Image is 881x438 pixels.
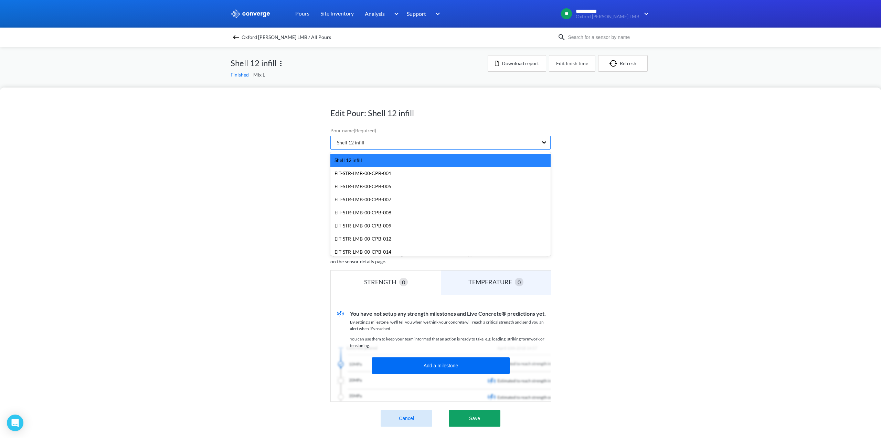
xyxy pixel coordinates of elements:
[242,32,331,42] span: Oxford [PERSON_NAME] LMB / All Pours
[330,232,551,245] div: EIT-STR-LMB-00-CPB-012
[330,154,551,167] div: Shell 12 infill
[566,33,649,41] input: Search for a sensor by name
[518,278,521,286] span: 0
[330,219,551,232] div: EIT-STR-LMB-00-CPB-009
[232,33,240,41] img: backspace.svg
[576,14,639,19] span: Oxford [PERSON_NAME] LMB
[330,108,551,119] h1: Edit Pour: Shell 12 infill
[431,10,442,18] img: downArrow.svg
[558,33,566,41] img: icon-search.svg
[407,9,426,18] span: Support
[402,278,405,286] span: 0
[372,357,510,374] button: Add a milestone
[364,277,399,287] div: STRENGTH
[330,127,551,134] label: Pour name (Required)
[330,167,551,180] div: EIT-STR-LMB-00-CPB-001
[231,9,270,18] img: logo_ewhite.svg
[331,139,364,146] div: Shell 12 infill
[350,336,551,349] p: You can use them to keep your team informed that an action is ready to take, e.g. loading, striki...
[390,10,401,18] img: downArrow.svg
[350,319,551,332] p: By setting a milestone, we'll tell you when we think your concrete will reach a critical strength...
[468,277,515,287] div: TEMPERATURE
[639,10,650,18] img: downArrow.svg
[330,206,551,219] div: EIT-STR-LMB-00-CPB-008
[330,245,551,258] div: EIT-STR-LMB-00-CPB-014
[7,415,23,431] div: Open Intercom Messenger
[330,193,551,206] div: EIT-STR-LMB-00-CPB-007
[381,410,432,427] button: Cancel
[350,310,546,317] span: You have not setup any strength milestones and Live Concrete® predictions yet.
[449,410,500,427] button: Save
[365,9,385,18] span: Analysis
[330,180,551,193] div: EIT-STR-LMB-00-CPB-005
